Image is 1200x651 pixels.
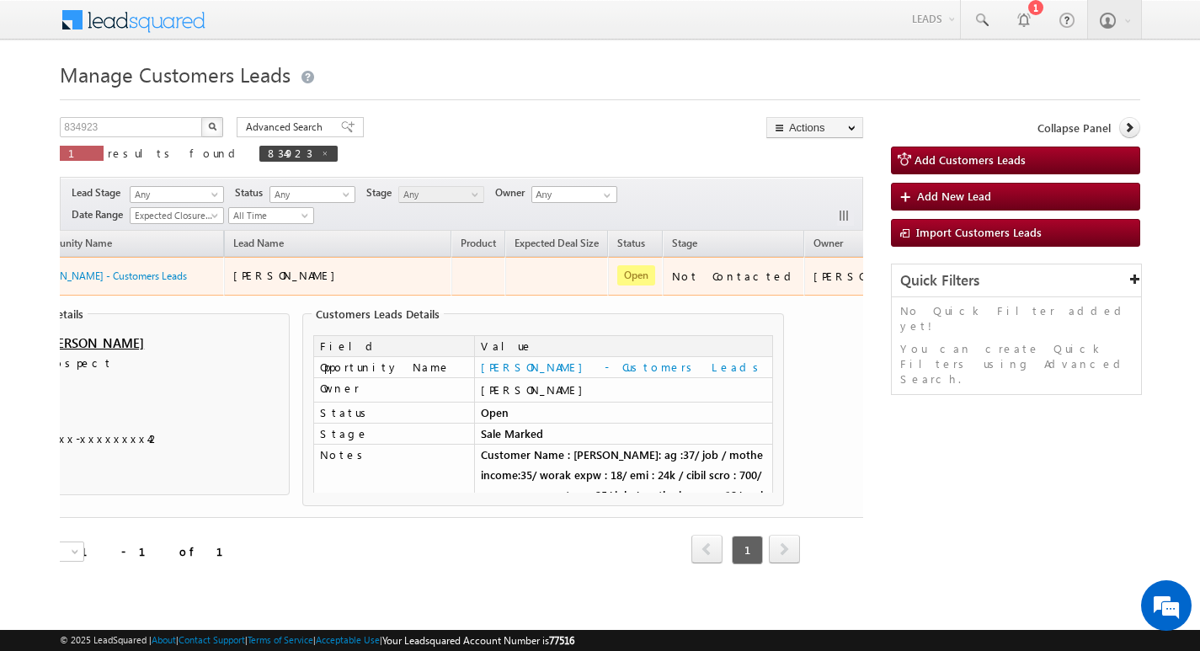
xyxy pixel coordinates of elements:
td: Notes [313,445,474,547]
span: results found [108,146,242,160]
a: Acceptable Use [316,634,380,645]
span: Owner [495,185,531,200]
a: [PERSON_NAME] - Customers Leads [27,269,187,282]
span: Lead Name [225,234,292,256]
span: Any [399,187,479,202]
input: Type to Search [531,186,617,203]
div: [PERSON_NAME] [481,382,766,398]
a: Any [269,186,355,203]
span: 25 [41,544,86,559]
em: Start Chat [229,519,306,542]
span: Expected Closure Date [131,208,218,223]
span: Import Customers Leads [916,225,1042,239]
span: next [769,535,800,563]
span: Opportunity Name [28,237,112,249]
span: Prospect [45,355,214,372]
a: [PERSON_NAME] [45,334,144,351]
legend: Customers Leads Details [312,307,444,321]
a: Stage [664,234,706,256]
span: Date Range [72,207,130,222]
td: Opportunity Name [313,357,474,378]
span: Your Leadsquared Account Number is [382,634,574,647]
span: Any [270,187,350,202]
p: No Quick Filter added yet! [900,303,1133,334]
a: About [152,634,176,645]
span: Advanced Search [246,120,328,135]
div: Quick Filters [892,264,1141,297]
span: Open [617,265,655,285]
div: Minimize live chat window [276,8,317,49]
a: 25 [40,542,84,562]
td: Open [474,403,773,424]
a: Opportunity Name [19,234,120,256]
a: Any [398,186,484,203]
span: Expected Deal Size [515,237,599,249]
span: 834923 [268,146,312,160]
button: Actions [766,117,863,138]
span: Add Customers Leads [915,152,1026,167]
td: Sale Marked [474,424,773,445]
td: Field [313,335,474,357]
span: 1 [732,536,763,564]
td: Owner [313,378,474,403]
a: All Time [228,207,314,224]
div: 1 - 1 of 1 [81,542,243,561]
a: Expected Closure Date [130,207,224,224]
a: [PERSON_NAME] - Customers Leads [481,360,765,374]
div: Chat with us now [88,88,283,110]
span: prev [691,535,723,563]
span: Any [131,187,218,202]
td: Customer Name : [PERSON_NAME]: ag :37/ job / mothe income:35/ worak expw : 18/ emi : 24k / cibil ... [474,445,773,547]
span: Collapse Panel [1037,120,1111,136]
span: Manage Customers Leads [60,61,291,88]
a: Status [609,234,653,256]
a: next [769,536,800,563]
a: Show All Items [595,187,616,204]
span: Add New Lead [917,189,991,203]
span: Owner [813,237,843,249]
a: Contact Support [179,634,245,645]
div: Not Contacted [672,269,797,284]
img: d_60004797649_company_0_60004797649 [29,88,71,110]
span: Lead Stage [72,185,127,200]
span: Stage [672,237,697,249]
div: [PERSON_NAME] [813,269,924,284]
a: prev [691,536,723,563]
p: You can create Quick Filters using Advanced Search. [900,341,1133,387]
span: 1 [68,146,95,160]
span: +xx-xxxxxxxx42 [45,431,161,448]
td: Status [313,403,474,424]
td: Value [474,335,773,357]
a: Any [130,186,224,203]
a: Terms of Service [248,634,313,645]
span: Status [235,185,269,200]
span: 77516 [549,634,574,647]
span: Stage [366,185,398,200]
textarea: Type your message and hit 'Enter' [22,156,307,504]
span: Product [461,237,496,249]
span: © 2025 LeadSquared | | | | | [60,632,574,648]
a: Expected Deal Size [506,234,607,256]
td: Stage [313,424,474,445]
span: [PERSON_NAME] [233,268,344,282]
span: All Time [229,208,309,223]
img: Search [208,122,216,131]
